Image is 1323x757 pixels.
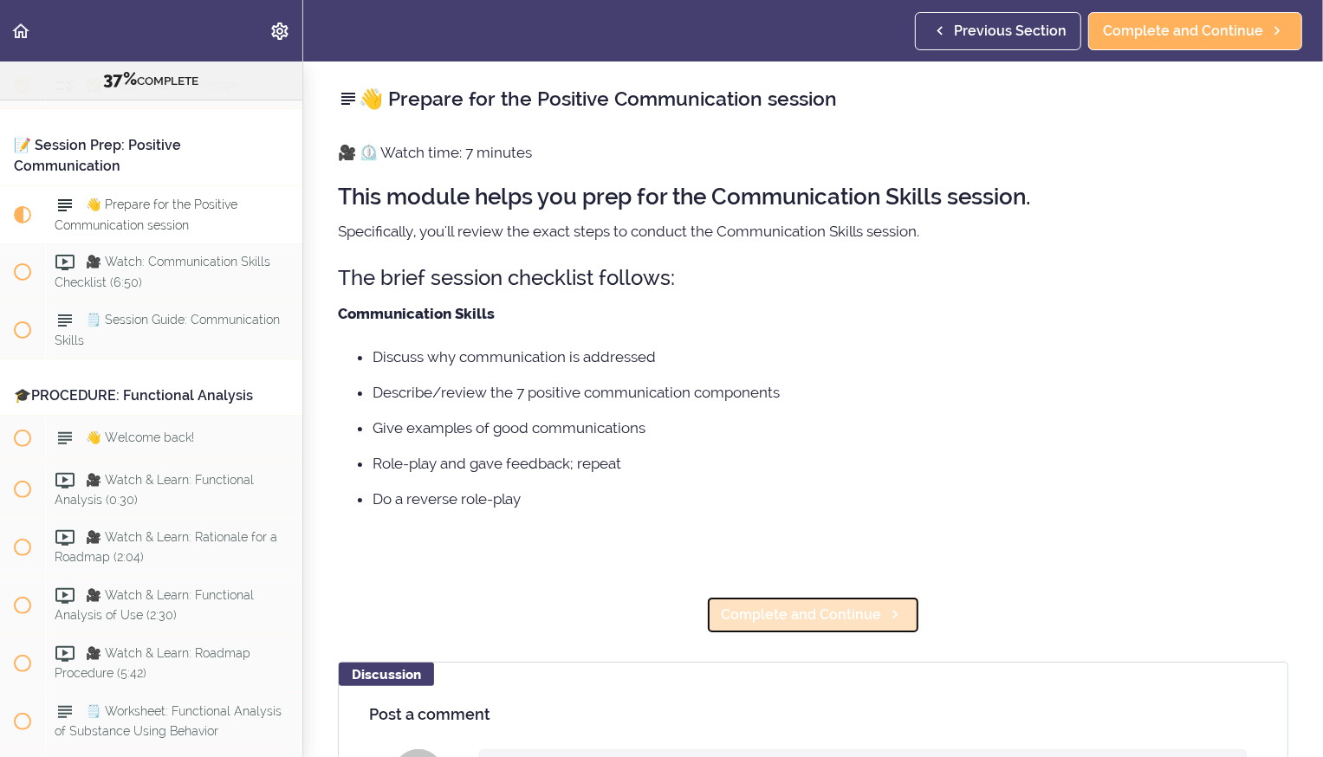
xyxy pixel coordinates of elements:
span: 37% [104,68,138,89]
h2: 👋 Prepare for the Positive Communication session [338,84,1288,113]
strong: Communication Skills [338,305,495,322]
h2: This module helps you prep for the Communication Skills session. [338,184,1288,210]
li: Role-play and gave feedback; repeat [373,452,1288,475]
span: 🎥 Watch & Learn: Functional Analysis of Use (2:30) [55,589,254,623]
span: 🗒️ Session Guide: Communication Skills [55,313,280,346]
span: Complete and Continue [1103,21,1263,42]
span: Previous Section [954,21,1067,42]
h3: The brief session checklist follows: [338,263,1288,292]
span: 🗒️ Worksheet: Functional Analysis of Substance Using Behavior [55,705,282,739]
p: 🎥 ⏲️ Watch time: 7 minutes [338,139,1288,165]
svg: Settings Menu [269,21,290,42]
span: 🎥 Watch: Communication Skills Checklist (6:50) [55,255,270,288]
li: Describe/review the 7 positive communication components [373,381,1288,404]
li: Discuss why communication is addressed [373,346,1288,368]
span: 🎥 Watch & Learn: Rationale for a Roadmap (2:04) [55,531,277,565]
li: Do a reverse role-play [373,488,1288,510]
span: 🎥 Watch & Learn: Roadmap Procedure (5:42) [55,647,250,681]
span: 👋 Prepare for the Positive Communication session [55,197,237,231]
h4: Post a comment [369,706,1257,723]
a: Complete and Continue [1088,12,1302,50]
span: Complete and Continue [721,605,881,625]
a: Previous Section [915,12,1081,50]
span: 🎥 Watch & Learn: Functional Analysis (0:30) [55,473,254,507]
p: Specifically, you'll review the exact steps to conduct the Communication Skills session. [338,218,1288,244]
svg: Back to course curriculum [10,21,31,42]
a: Complete and Continue [706,596,920,634]
span: 👋 Welcome back! [86,430,194,444]
div: COMPLETE [22,68,281,91]
div: Discussion [339,663,434,686]
li: Give examples of good communications [373,417,1288,439]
